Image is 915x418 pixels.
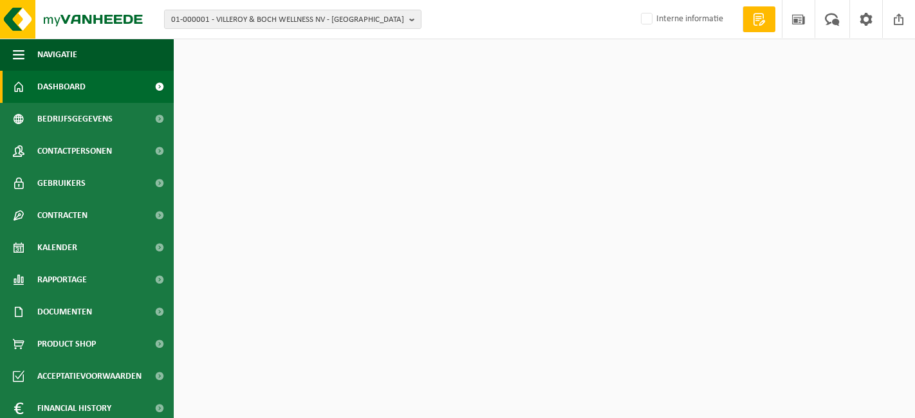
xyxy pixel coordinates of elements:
span: Contactpersonen [37,135,112,167]
label: Interne informatie [638,10,723,29]
span: Acceptatievoorwaarden [37,360,142,392]
span: Contracten [37,199,88,232]
span: Navigatie [37,39,77,71]
span: Gebruikers [37,167,86,199]
span: 01-000001 - VILLEROY & BOCH WELLNESS NV - [GEOGRAPHIC_DATA] [171,10,404,30]
span: Dashboard [37,71,86,103]
span: Product Shop [37,328,96,360]
button: 01-000001 - VILLEROY & BOCH WELLNESS NV - [GEOGRAPHIC_DATA] [164,10,421,29]
span: Rapportage [37,264,87,296]
span: Bedrijfsgegevens [37,103,113,135]
span: Documenten [37,296,92,328]
span: Kalender [37,232,77,264]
